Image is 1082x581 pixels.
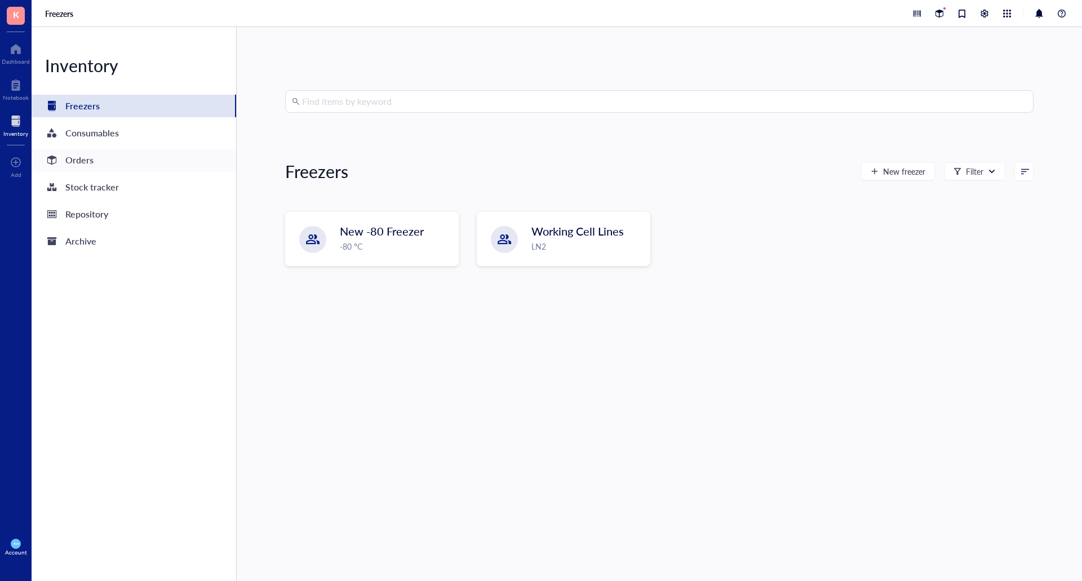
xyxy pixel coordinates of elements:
[531,240,643,252] div: LN2
[65,233,96,249] div: Archive
[65,98,100,114] div: Freezers
[3,112,28,137] a: Inventory
[3,94,29,101] div: Notebook
[2,58,30,65] div: Dashboard
[966,165,983,178] div: Filter
[32,203,236,225] a: Repository
[32,176,236,198] a: Stock tracker
[65,152,94,168] div: Orders
[13,7,19,21] span: K
[340,223,424,239] span: New -80 Freezer
[2,40,30,65] a: Dashboard
[5,549,27,556] div: Account
[3,130,28,137] div: Inventory
[32,95,236,117] a: Freezers
[65,206,108,222] div: Repository
[45,8,76,19] a: Freezers
[861,162,935,180] button: New freezer
[340,240,451,252] div: -80 °C
[32,122,236,144] a: Consumables
[32,230,236,252] a: Archive
[65,179,119,195] div: Stock tracker
[65,125,119,141] div: Consumables
[531,223,624,239] span: Working Cell Lines
[883,167,925,176] span: New freezer
[11,171,21,178] div: Add
[13,542,19,545] span: KW
[285,160,348,183] div: Freezers
[3,76,29,101] a: Notebook
[32,54,236,77] div: Inventory
[32,149,236,171] a: Orders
